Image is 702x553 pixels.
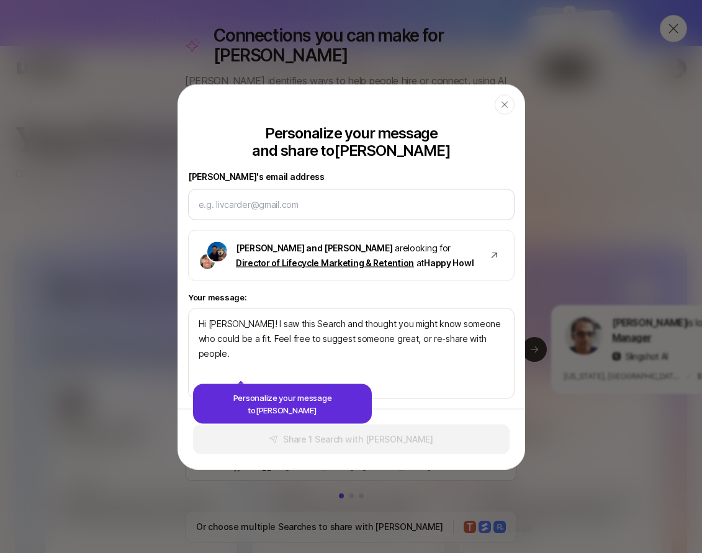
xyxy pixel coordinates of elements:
[207,241,227,261] img: Colin Buckley
[188,290,515,303] p: Your message:
[188,169,515,184] label: [PERSON_NAME] 's email address
[236,240,477,270] p: are looking for at
[199,197,504,212] input: e.g. livcarder@gmail.com
[200,254,215,269] img: Josh Pierce
[200,391,364,416] p: Personalize your message to [PERSON_NAME]
[236,257,414,268] a: Director of Lifecycle Marketing & Retention
[424,257,474,268] span: Happy Howl
[178,124,524,159] p: Personalize your message and share to [PERSON_NAME]
[188,308,515,398] textarea: Hi [PERSON_NAME]! I saw this Search and thought you might know someone who could be a fit. Feel f...
[236,242,392,253] span: [PERSON_NAME] and [PERSON_NAME]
